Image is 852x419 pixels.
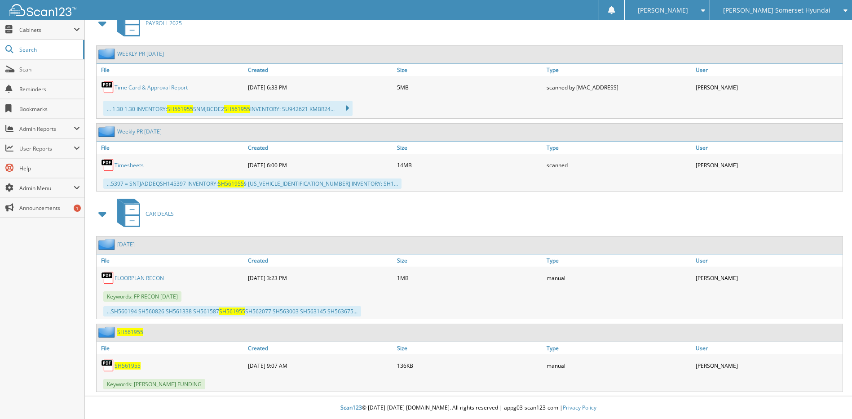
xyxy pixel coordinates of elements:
a: File [97,64,246,76]
a: File [97,342,246,354]
img: PDF.png [101,271,115,285]
span: SH561955 [218,180,244,187]
div: scanned [544,156,693,174]
a: FLOORPLAN RECON [115,274,164,282]
img: folder2.png [98,126,117,137]
a: User [693,142,843,154]
div: ...SH560194 SH560826 SH561338 SH561587 SH562077 SH563003 SH563145 SH563675... [103,306,361,316]
a: Created [246,64,395,76]
div: [DATE] 9:07 AM [246,357,395,374]
div: 1 [74,205,81,212]
img: scan123-logo-white.svg [9,4,76,16]
a: File [97,254,246,267]
div: [PERSON_NAME] [693,156,843,174]
img: folder2.png [98,326,117,338]
a: Privacy Policy [563,404,596,411]
img: PDF.png [101,359,115,372]
div: 1MB [395,269,544,287]
span: SH561955 [167,105,193,113]
a: Size [395,342,544,354]
div: [PERSON_NAME] [693,78,843,96]
span: Reminders [19,85,80,93]
span: Announcements [19,204,80,212]
div: manual [544,269,693,287]
a: Size [395,254,544,267]
span: CAR DEALS [146,210,174,218]
a: Type [544,254,693,267]
img: PDF.png [101,158,115,172]
a: Timesheets [115,161,144,169]
span: Bookmarks [19,105,80,113]
div: ...5397 = SNTJADDEQSH145397 INVENTORY: § [US_VEHICLE_IDENTIFICATION_NUMBER] INVENTORY: SH1... [103,178,402,189]
a: Type [544,142,693,154]
a: User [693,64,843,76]
a: Created [246,142,395,154]
span: [PERSON_NAME] Somerset Hyundai [723,8,830,13]
div: [DATE] 3:23 PM [246,269,395,287]
a: Size [395,64,544,76]
span: Scan123 [340,404,362,411]
div: © [DATE]-[DATE] [DOMAIN_NAME]. All rights reserved | appg03-scan123-com | [85,397,852,419]
div: [PERSON_NAME] [693,269,843,287]
span: Help [19,165,80,172]
a: SH561955 [117,328,143,336]
a: [DATE] [117,241,135,248]
div: scanned by [MAC_ADDRESS] [544,78,693,96]
span: User Reports [19,145,74,152]
a: File [97,142,246,154]
span: Keywords: [PERSON_NAME] FUNDING [103,379,205,389]
a: SH561955 [115,362,141,370]
span: Admin Menu [19,184,74,192]
a: Time Card & Approval Report [115,84,188,91]
div: 136KB [395,357,544,374]
div: [DATE] 6:33 PM [246,78,395,96]
span: Search [19,46,79,53]
span: [PERSON_NAME] [638,8,688,13]
div: [DATE] 6:00 PM [246,156,395,174]
div: 14MB [395,156,544,174]
a: CAR DEALS [112,196,174,232]
div: 5MB [395,78,544,96]
a: Type [544,64,693,76]
img: folder2.png [98,48,117,59]
span: Keywords: FP RECON [DATE] [103,291,181,302]
span: PAYROLL 2025 [146,19,182,27]
div: ... 1.30 1.30 INVENTORY: SNMJBCDE2 INVENTORY: SU942621 KMBR24... [103,101,353,116]
a: Weekly PR [DATE] [117,128,162,135]
span: Cabinets [19,26,74,34]
a: WEEKLY PR [DATE] [117,50,164,58]
a: Size [395,142,544,154]
span: Scan [19,66,80,73]
div: manual [544,357,693,374]
a: User [693,254,843,267]
span: Admin Reports [19,125,74,133]
a: User [693,342,843,354]
a: PAYROLL 2025 [112,5,182,41]
span: SH561955 [224,105,250,113]
a: Type [544,342,693,354]
a: Created [246,254,395,267]
span: SH561955 [219,308,245,315]
a: Created [246,342,395,354]
div: [PERSON_NAME] [693,357,843,374]
img: folder2.png [98,239,117,250]
img: PDF.png [101,80,115,94]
